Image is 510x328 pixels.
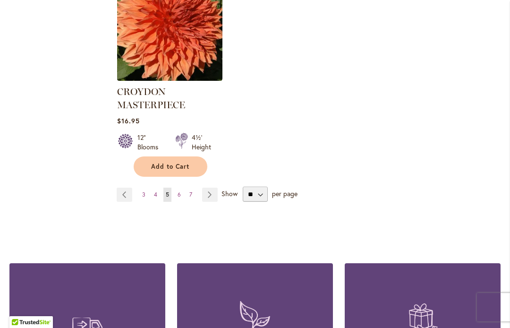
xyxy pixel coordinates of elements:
a: 4 [152,188,160,202]
span: Show [221,189,238,198]
div: 12" Blooms [137,133,164,152]
span: 5 [166,191,169,198]
span: 4 [154,191,157,198]
a: CROYDON MASTERPIECE [117,86,185,111]
a: 7 [187,188,195,202]
span: $16.95 [117,116,140,125]
div: 4½' Height [192,133,211,152]
button: Add to Cart [134,156,207,177]
a: CROYDON MASTERPIECE [117,74,222,83]
span: per page [272,189,297,198]
a: 3 [140,188,148,202]
span: Add to Cart [151,163,190,171]
span: 6 [178,191,181,198]
a: 6 [175,188,183,202]
span: 7 [189,191,192,198]
iframe: Launch Accessibility Center [7,294,34,321]
span: 3 [142,191,145,198]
